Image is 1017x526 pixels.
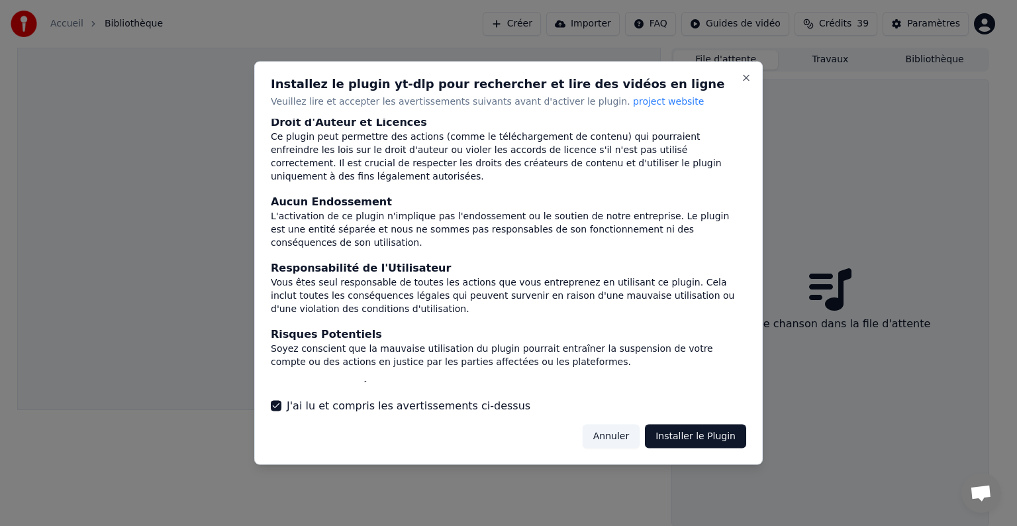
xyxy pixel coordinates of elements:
div: Ce plugin peut permettre des actions (comme le téléchargement de contenu) qui pourraient enfreind... [271,130,746,183]
div: Aucun Endossement [271,193,746,209]
div: Risques Potentiels [271,326,746,342]
div: Soyez conscient que la mauvaise utilisation du plugin pourrait entraîner la suspension de votre c... [271,342,746,368]
div: Vous êtes seul responsable de toutes les actions que vous entreprenez en utilisant ce plugin. Cel... [271,276,746,315]
div: Consentement Éclairé [271,379,746,395]
div: Responsabilité de l'Utilisateur [271,260,746,276]
p: Veuillez lire et accepter les avertissements suivants avant d'activer le plugin. [271,95,746,109]
div: L'activation de ce plugin n'implique pas l'endossement ou le soutien de notre entreprise. Le plug... [271,209,746,249]
label: J'ai lu et compris les avertissements ci-dessus [287,397,530,413]
div: Droit d'Auteur et Licences [271,114,746,130]
button: Annuler [583,424,640,448]
span: project website [633,96,704,107]
button: Installer le Plugin [645,424,746,448]
h2: Installez le plugin yt-dlp pour rechercher et lire des vidéos en ligne [271,78,746,90]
